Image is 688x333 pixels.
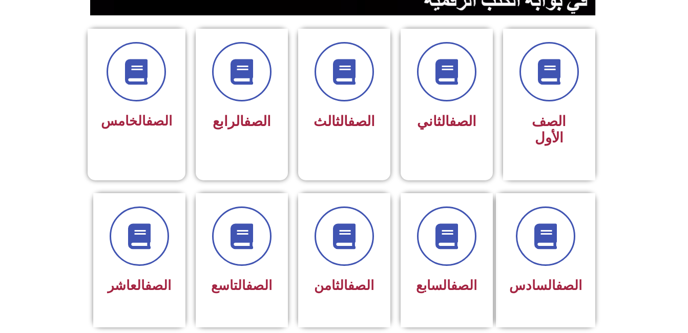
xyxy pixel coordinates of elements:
[416,278,477,293] span: السابع
[211,278,272,293] span: التاسع
[213,113,271,130] span: الرابع
[417,113,476,130] span: الثاني
[244,113,271,130] a: الصف
[532,113,566,146] span: الصف الأول
[246,278,272,293] a: الصف
[449,113,476,130] a: الصف
[556,278,582,293] a: الصف
[314,278,374,293] span: الثامن
[145,278,171,293] a: الصف
[314,113,375,130] span: الثالث
[509,278,582,293] span: السادس
[451,278,477,293] a: الصف
[146,113,172,129] a: الصف
[348,113,375,130] a: الصف
[108,278,171,293] span: العاشر
[101,113,172,129] span: الخامس
[348,278,374,293] a: الصف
